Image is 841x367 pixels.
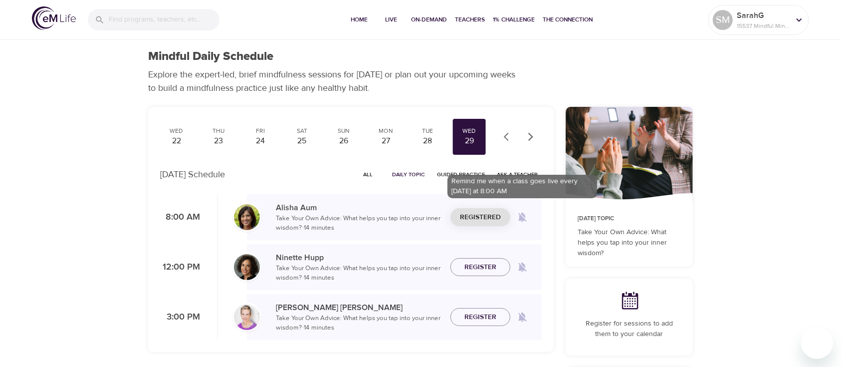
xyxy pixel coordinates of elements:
div: 25 [290,135,315,147]
p: SarahG [737,9,790,21]
div: Mon [373,127,398,135]
img: kellyb.jpg [234,304,260,330]
p: [DATE] Topic [578,214,681,223]
p: 12:00 PM [160,261,200,274]
p: Explore the expert-led, brief mindfulness sessions for [DATE] or plan out your upcoming weeks to ... [148,68,522,95]
span: Remind me when a class goes live every Wednesday at 3:00 PM [510,305,534,329]
img: Ninette_Hupp-min.jpg [234,254,260,280]
img: Alisha%20Aum%208-9-21.jpg [234,204,260,230]
div: Sun [332,127,357,135]
input: Find programs, teachers, etc... [109,9,219,30]
button: Registered [450,208,510,227]
div: 23 [206,135,231,147]
span: Home [347,14,371,25]
p: Take Your Own Advice: What helps you tap into your inner wisdom? [578,227,681,259]
span: Teachers [455,14,485,25]
span: Guided Practice [437,170,485,179]
h1: Mindful Daily Schedule [148,49,273,64]
span: Register [464,311,496,324]
div: Sat [290,127,315,135]
span: Ask a Teacher [497,170,538,179]
p: Register for sessions to add them to your calendar [578,319,681,340]
p: Take Your Own Advice: What helps you tap into your inner wisdom? · 14 minutes [276,314,442,333]
button: Guided Practice [433,167,489,182]
div: Wed [164,127,189,135]
p: 15537 Mindful Minutes [737,21,790,30]
button: Register [450,258,510,277]
p: Ninette Hupp [276,252,442,264]
div: 24 [248,135,273,147]
span: All [356,170,380,179]
p: [PERSON_NAME] [PERSON_NAME] [276,302,442,314]
div: 27 [373,135,398,147]
span: On-Demand [411,14,447,25]
span: Register [464,261,496,274]
div: 28 [415,135,440,147]
p: 3:00 PM [160,311,200,324]
div: Fri [248,127,273,135]
div: 29 [457,135,482,147]
p: Alisha Aum [276,202,442,214]
p: Take Your Own Advice: What helps you tap into your inner wisdom? · 14 minutes [276,214,442,233]
span: The Connection [543,14,593,25]
div: Tue [415,127,440,135]
span: Live [379,14,403,25]
p: Take Your Own Advice: What helps you tap into your inner wisdom? · 14 minutes [276,264,442,283]
span: Daily Topic [392,170,425,179]
span: 1% Challenge [493,14,535,25]
div: SM [713,10,733,30]
p: 8:00 AM [160,211,200,224]
button: Register [450,308,510,327]
span: Registered [460,211,501,224]
div: Thu [206,127,231,135]
div: Wed [457,127,482,135]
button: All [352,167,384,182]
p: [DATE] Schedule [160,168,225,181]
iframe: Button to launch messaging window [801,327,833,359]
button: Ask a Teacher [493,167,542,182]
div: 22 [164,135,189,147]
div: 26 [332,135,357,147]
span: Remind me when a class goes live every Wednesday at 12:00 PM [510,255,534,279]
img: logo [32,6,76,30]
button: Daily Topic [388,167,429,182]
